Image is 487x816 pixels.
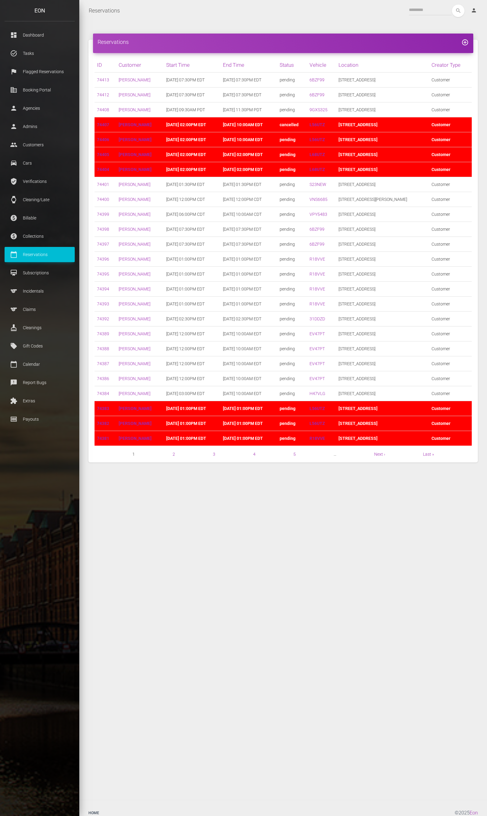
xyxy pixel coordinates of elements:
[119,137,152,142] a: [PERSON_NAME]
[310,197,328,202] a: VNS6685
[336,73,429,87] td: [STREET_ADDRESS]
[336,192,429,207] td: [STREET_ADDRESS][PERSON_NAME]
[277,192,307,207] td: pending
[5,210,75,226] a: paid Billable
[164,416,220,431] td: [DATE] 01:00PM EDT
[429,252,472,267] td: Customer
[9,360,70,369] p: Calendar
[310,391,325,396] a: H47VLG
[119,227,150,232] a: [PERSON_NAME]
[213,452,215,457] a: 3
[277,207,307,222] td: pending
[429,102,472,117] td: Customer
[220,147,277,162] td: [DATE] 02:00PM EDT
[9,49,70,58] p: Tasks
[164,207,220,222] td: [DATE] 06:00PM CDT
[119,272,150,276] a: [PERSON_NAME]
[310,376,325,381] a: EV47PT
[220,267,277,282] td: [DATE] 01:00PM EDT
[277,132,307,147] td: pending
[119,361,150,366] a: [PERSON_NAME]
[220,416,277,431] td: [DATE] 01:00PM EDT
[97,436,109,441] a: 74381
[220,341,277,356] td: [DATE] 10:00AM EDT
[97,212,109,217] a: 74399
[336,401,429,416] td: [STREET_ADDRESS]
[97,227,109,232] a: 74398
[310,346,325,351] a: EV47PT
[97,301,109,306] a: 74393
[336,102,429,117] td: [STREET_ADDRESS]
[164,58,220,73] th: Start Time
[310,167,325,172] a: L68UTZ
[429,416,472,431] td: Customer
[164,147,220,162] td: [DATE] 02:00PM EDT
[220,401,277,416] td: [DATE] 01:00PM EDT
[9,140,70,149] p: Customers
[310,287,325,291] a: R18VVE
[95,451,472,458] nav: pager
[119,167,152,172] a: [PERSON_NAME]
[164,312,220,326] td: [DATE] 02:30PM EDT
[97,421,109,426] a: 74382
[164,297,220,312] td: [DATE] 01:00PM EDT
[164,162,220,177] td: [DATE] 02:00PM EDT
[164,282,220,297] td: [DATE] 01:00PM EDT
[119,331,150,336] a: [PERSON_NAME]
[336,371,429,386] td: [STREET_ADDRESS]
[336,416,429,431] td: [STREET_ADDRESS]
[429,132,472,147] td: Customer
[220,58,277,73] th: End Time
[5,412,75,427] a: money Payouts
[220,73,277,87] td: [DATE] 07:30PM EDT
[97,152,109,157] a: 74405
[119,197,150,202] a: [PERSON_NAME]
[9,104,70,113] p: Agencies
[164,102,220,117] td: [DATE] 09:30AM PDT
[220,132,277,147] td: [DATE] 10:00AM EDT
[97,406,109,411] a: 74383
[97,122,109,127] a: 74407
[310,137,325,142] a: L56UTZ
[220,312,277,326] td: [DATE] 02:30PM EDT
[119,406,152,411] a: [PERSON_NAME]
[97,197,109,202] a: 74400
[307,58,336,73] th: Vehicle
[164,431,220,446] td: [DATE] 01:00PM EDT
[97,316,109,321] a: 74392
[336,147,429,162] td: [STREET_ADDRESS]
[310,257,325,262] a: R18VVE
[132,451,135,458] span: 1
[429,326,472,341] td: Customer
[429,147,472,162] td: Customer
[97,182,109,187] a: 74401
[97,257,109,262] a: 74396
[429,267,472,282] td: Customer
[164,222,220,237] td: [DATE] 07:30PM EDT
[429,341,472,356] td: Customer
[220,117,277,132] td: [DATE] 10:00AM EDT
[253,452,256,457] a: 4
[119,376,150,381] a: [PERSON_NAME]
[5,46,75,61] a: task_alt Tasks
[220,102,277,117] td: [DATE] 11:30PM PDT
[5,320,75,335] a: cleaning_services Cleanings
[119,436,152,441] a: [PERSON_NAME]
[277,326,307,341] td: pending
[310,182,326,187] a: S23NEW
[220,237,277,252] td: [DATE] 07:30PM EDT
[5,247,75,262] a: calendar_today Reservations
[277,222,307,237] td: pending
[9,250,70,259] p: Reservations
[277,416,307,431] td: pending
[9,85,70,94] p: Booking Portal
[429,207,472,222] td: Customer
[310,361,325,366] a: EV47PT
[119,182,150,187] a: [PERSON_NAME]
[429,87,472,102] td: Customer
[220,207,277,222] td: [DATE] 10:00AM CDT
[277,73,307,87] td: pending
[429,162,472,177] td: Customer
[277,237,307,252] td: pending
[5,283,75,299] a: sports Incidentals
